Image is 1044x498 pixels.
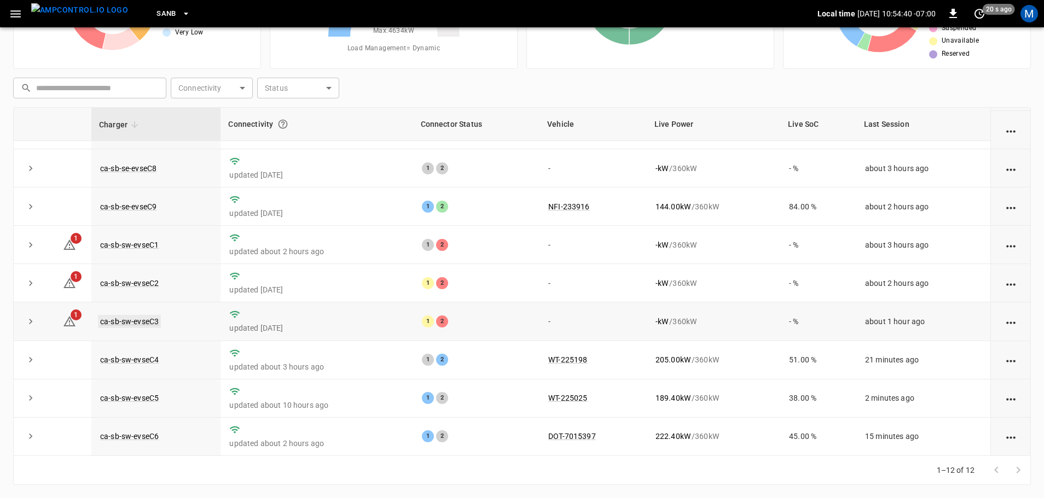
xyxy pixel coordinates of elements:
p: updated about 2 hours ago [229,246,404,257]
span: 1 [71,233,82,244]
p: updated [DATE] [229,208,404,219]
div: action cell options [1004,431,1018,442]
div: action cell options [1004,316,1018,327]
p: 205.00 kW [656,354,691,365]
td: - [540,264,647,302]
td: 51.00 % [780,341,856,379]
p: 189.40 kW [656,392,691,403]
p: updated about 2 hours ago [229,438,404,449]
button: set refresh interval [971,5,988,22]
span: Charger [99,118,142,131]
div: 2 [436,239,448,251]
p: - kW [656,278,668,289]
th: Connector Status [413,108,540,141]
span: SanB [156,8,176,20]
button: expand row [22,198,39,215]
span: Very Low [175,27,204,38]
button: expand row [22,351,39,368]
div: / 360 kW [656,239,772,250]
p: [DATE] 10:54:40 -07:00 [857,8,936,19]
td: about 3 hours ago [856,149,990,188]
button: expand row [22,390,39,406]
div: Connectivity [228,114,405,134]
th: Last Session [856,108,990,141]
div: 2 [436,430,448,442]
div: action cell options [1004,163,1018,174]
div: action cell options [1004,392,1018,403]
th: Live SoC [780,108,856,141]
a: ca-sb-sw-evseC3 [98,315,161,328]
button: expand row [22,313,39,330]
td: - [540,149,647,188]
div: 1 [422,239,434,251]
th: Vehicle [540,108,647,141]
span: Suspended [942,23,977,34]
button: Connection between the charger and our software. [273,114,293,134]
div: 1 [422,354,434,366]
div: 2 [436,201,448,213]
p: 1–12 of 12 [937,465,975,476]
p: updated [DATE] [229,323,404,333]
img: ampcontrol.io logo [31,3,128,17]
div: profile-icon [1020,5,1038,22]
span: Unavailable [942,36,979,46]
td: 84.00 % [780,188,856,226]
button: expand row [22,237,39,253]
a: WT-225025 [548,394,587,402]
td: - % [780,302,856,341]
a: 1 [63,278,76,287]
div: 2 [436,315,448,327]
td: - % [780,149,856,188]
div: / 360 kW [656,431,772,442]
div: action cell options [1004,278,1018,289]
td: about 2 hours ago [856,188,990,226]
p: updated about 10 hours ago [229,400,404,411]
div: action cell options [1004,239,1018,250]
td: 15 minutes ago [856,418,990,456]
a: NFI-233916 [548,202,590,211]
a: ca-sb-sw-evseC1 [100,241,159,249]
div: 2 [436,392,448,404]
a: ca-sb-sw-evseC6 [100,432,159,441]
td: 2 minutes ago [856,379,990,418]
td: 38.00 % [780,379,856,418]
td: - [540,302,647,341]
a: ca-sb-sw-evseC4 [100,355,159,364]
span: 1 [71,309,82,320]
div: / 360 kW [656,316,772,327]
button: expand row [22,160,39,177]
td: 21 minutes ago [856,341,990,379]
p: 222.40 kW [656,431,691,442]
div: action cell options [1004,125,1018,136]
p: - kW [656,316,668,327]
p: Local time [817,8,855,19]
td: 45.00 % [780,418,856,456]
div: / 360 kW [656,278,772,289]
span: Load Management = Dynamic [347,43,440,54]
button: expand row [22,428,39,444]
div: 1 [422,315,434,327]
div: 1 [422,277,434,289]
span: Max. 4634 kW [373,26,414,37]
a: WT-225198 [548,355,587,364]
span: 1 [71,271,82,282]
div: 2 [436,277,448,289]
p: updated about 3 hours ago [229,361,404,372]
p: 144.00 kW [656,201,691,212]
a: ca-sb-se-evseC8 [100,164,156,173]
span: Reserved [942,49,970,60]
button: expand row [22,275,39,291]
div: / 360 kW [656,392,772,403]
p: - kW [656,239,668,250]
span: 20 s ago [983,4,1015,15]
td: about 1 hour ago [856,302,990,341]
td: - % [780,264,856,302]
a: ca-sb-sw-evseC2 [100,279,159,288]
a: ca-sb-se-evseC9 [100,202,156,211]
p: - kW [656,163,668,174]
div: action cell options [1004,201,1018,212]
a: ca-sb-sw-evseC5 [100,394,159,402]
a: DOT-7015397 [548,432,596,441]
a: 1 [63,317,76,325]
button: SanB [152,3,195,25]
